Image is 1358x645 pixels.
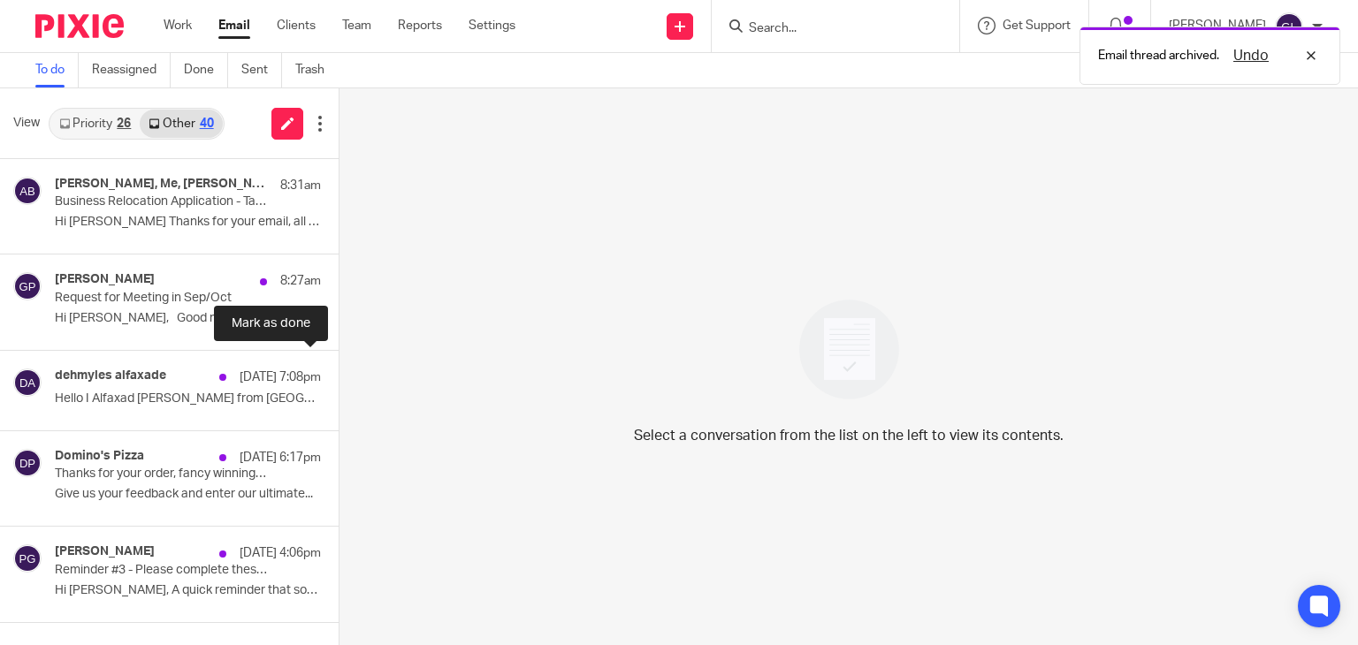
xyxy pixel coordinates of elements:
[140,110,222,138] a: Other40
[13,544,42,573] img: svg%3E
[13,449,42,477] img: svg%3E
[92,53,171,87] a: Reassigned
[1228,45,1274,66] button: Undo
[55,544,155,559] h4: [PERSON_NAME]
[280,272,321,290] p: 8:27am
[55,467,268,482] p: Thanks for your order, fancy winning free pizza for a year?
[1098,47,1219,64] p: Email thread archived.
[342,17,371,34] a: Team
[55,368,166,383] h4: dehmyles alfaxade
[50,110,140,138] a: Priority26
[469,17,515,34] a: Settings
[788,288,911,411] img: image
[280,177,321,194] p: 8:31am
[295,53,338,87] a: Trash
[55,272,155,287] h4: [PERSON_NAME]
[13,114,40,133] span: View
[184,53,228,87] a: Done
[117,118,131,130] div: 26
[55,194,268,209] p: Business Relocation Application - Tax and Accounting support
[218,17,250,34] a: Email
[241,53,282,87] a: Sent
[55,487,321,502] p: Give us your feedback and enter our ultimate...
[55,391,321,406] p: Hello I Alfaxad [PERSON_NAME] from [GEOGRAPHIC_DATA]...
[398,17,442,34] a: Reports
[55,583,321,598] p: Hi [PERSON_NAME], A quick reminder that some of your...
[240,449,321,467] p: [DATE] 6:17pm
[55,311,321,326] p: Hi [PERSON_NAME], Good morning! I hope you're...
[55,215,321,230] p: Hi [PERSON_NAME] Thanks for your email, all sounds...
[35,14,124,38] img: Pixie
[1275,12,1303,41] img: svg%3E
[240,544,321,562] p: [DATE] 4:06pm
[55,177,271,192] h4: [PERSON_NAME], Me, [PERSON_NAME]
[35,53,79,87] a: To do
[13,368,42,397] img: svg%3E
[240,368,321,386] p: [DATE] 7:08pm
[277,17,316,34] a: Clients
[200,118,214,130] div: 40
[55,563,268,578] p: Reminder #3 - Please complete these items - Guided Plus Implementation - EMEA - Layzell & Co
[634,425,1064,446] p: Select a conversation from the list on the left to view its contents.
[55,291,268,306] p: Request for Meeting in Sep/Oct
[13,177,42,205] img: svg%3E
[164,17,192,34] a: Work
[13,272,42,300] img: svg%3E
[55,449,144,464] h4: Domino's Pizza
